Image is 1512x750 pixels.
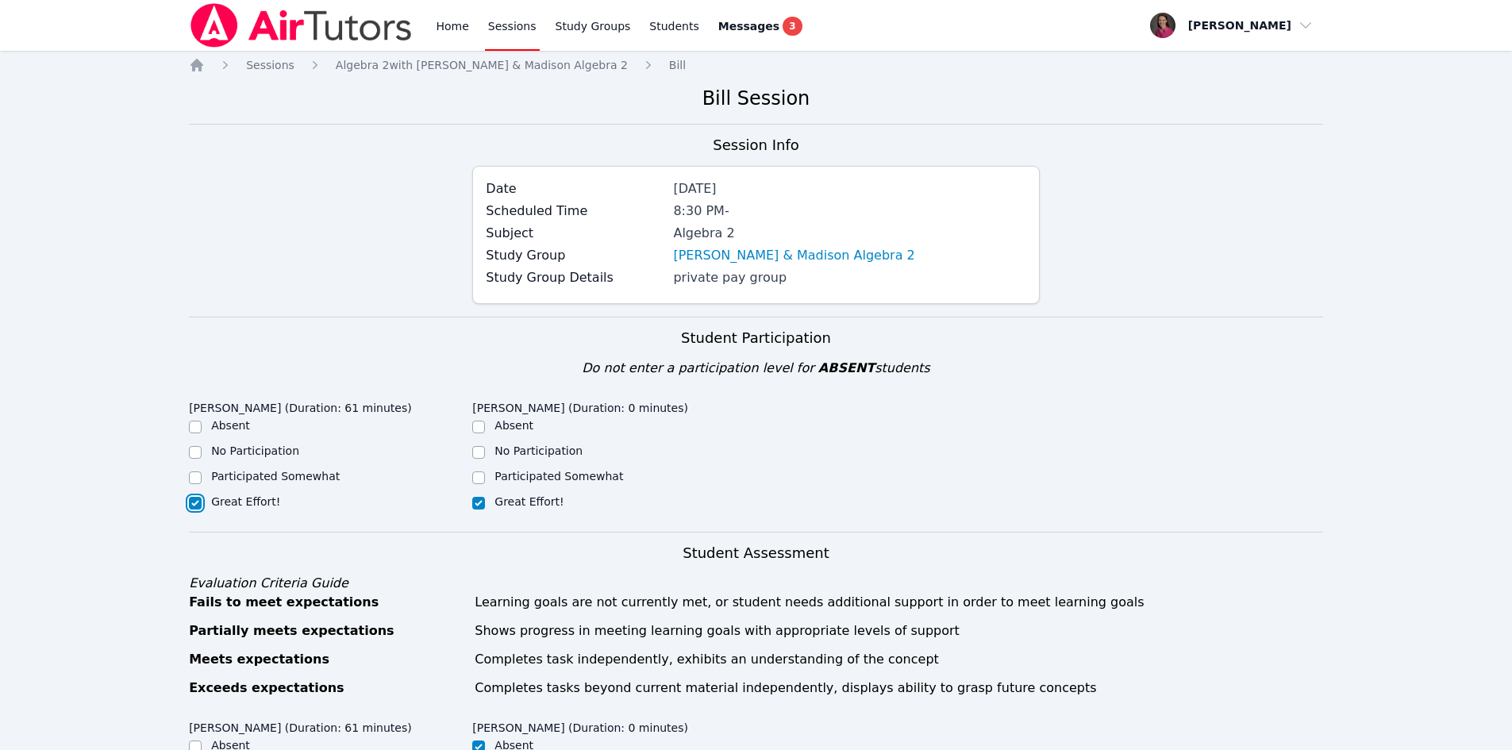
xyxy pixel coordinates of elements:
img: Air Tutors [189,3,414,48]
div: Meets expectations [189,650,465,669]
div: Shows progress in meeting learning goals with appropriate levels of support [475,621,1323,640]
div: [DATE] [673,179,1025,198]
label: No Participation [211,444,299,457]
label: Study Group [486,246,664,265]
legend: [PERSON_NAME] (Duration: 61 minutes) [189,394,412,417]
span: Bill [669,59,686,71]
h2: Bill Session [189,86,1323,111]
label: Study Group Details [486,268,664,287]
a: Bill [669,57,686,73]
legend: [PERSON_NAME] (Duration: 61 minutes) [189,713,412,737]
label: Date [486,179,664,198]
nav: Breadcrumb [189,57,1323,73]
h3: Student Participation [189,327,1323,349]
h3: Student Assessment [189,542,1323,564]
div: Fails to meet expectations [189,593,465,612]
label: No Participation [494,444,583,457]
span: 3 [783,17,802,36]
div: Learning goals are not currently met, or student needs additional support in order to meet learni... [475,593,1323,612]
div: Completes task independently, exhibits an understanding of the concept [475,650,1323,669]
div: Do not enter a participation level for students [189,359,1323,378]
a: [PERSON_NAME] & Madison Algebra 2 [673,246,914,265]
span: Algebra 2 with [PERSON_NAME] & Madison Algebra 2 [336,59,628,71]
a: Sessions [246,57,294,73]
label: Subject [486,224,664,243]
legend: [PERSON_NAME] (Duration: 0 minutes) [472,394,688,417]
span: Messages [718,18,779,34]
div: Partially meets expectations [189,621,465,640]
div: Evaluation Criteria Guide [189,574,1323,593]
label: Great Effort! [494,495,564,508]
label: Absent [211,419,250,432]
div: private pay group [673,268,1025,287]
label: Absent [494,419,533,432]
label: Participated Somewhat [494,470,623,483]
a: Algebra 2with [PERSON_NAME] & Madison Algebra 2 [336,57,628,73]
div: Exceeds expectations [189,679,465,698]
label: Participated Somewhat [211,470,340,483]
h3: Session Info [713,134,798,156]
div: Completes tasks beyond current material independently, displays ability to grasp future concepts [475,679,1323,698]
span: Sessions [246,59,294,71]
div: 8:30 PM - [673,202,1025,221]
span: ABSENT [818,360,875,375]
div: Algebra 2 [673,224,1025,243]
label: Great Effort! [211,495,280,508]
legend: [PERSON_NAME] (Duration: 0 minutes) [472,713,688,737]
label: Scheduled Time [486,202,664,221]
